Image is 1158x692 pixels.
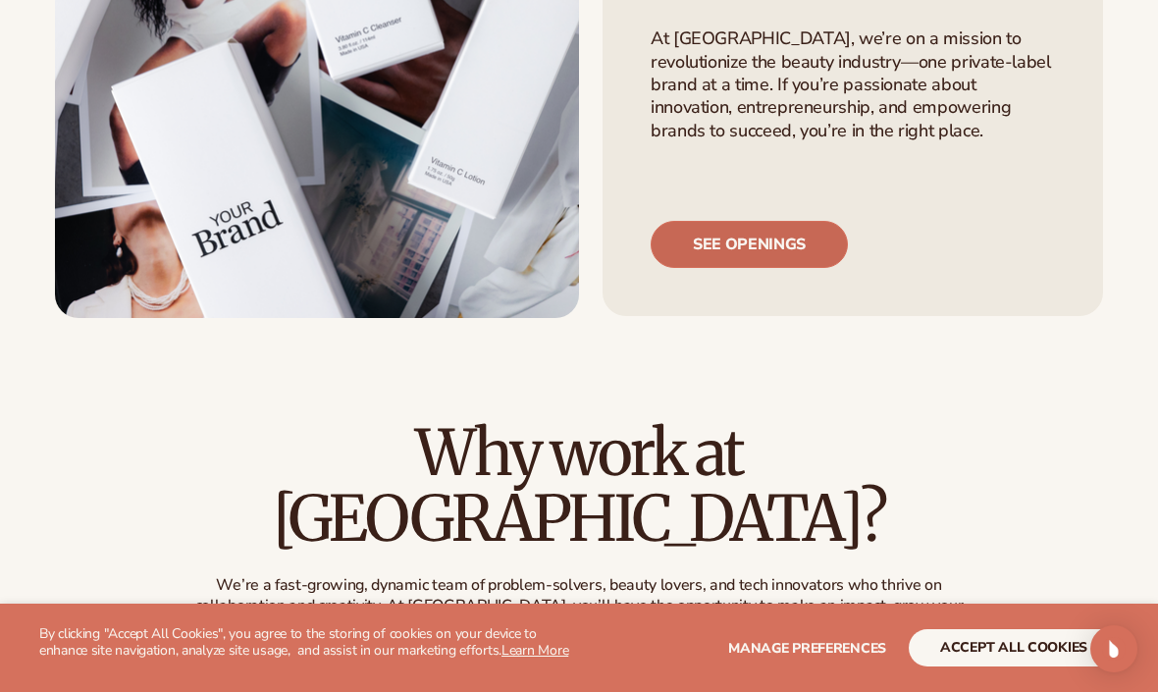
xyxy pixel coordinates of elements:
[1090,625,1137,672] div: Open Intercom Messenger
[501,641,568,660] a: Learn More
[728,639,886,658] span: Manage preferences
[728,629,886,666] button: Manage preferences
[172,575,986,657] p: We’re a fast-growing, dynamic team of problem-solvers, beauty lovers, and tech innovators who thr...
[39,626,579,660] p: By clicking "Accept All Cookies", you agree to the storing of cookies on your device to enhance s...
[909,629,1119,666] button: accept all cookies
[651,27,1055,142] p: At [GEOGRAPHIC_DATA], we’re on a mission to revolutionize the beauty industry—one private-label b...
[651,221,848,268] a: See openings
[172,420,986,552] h2: Why work at [GEOGRAPHIC_DATA]?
